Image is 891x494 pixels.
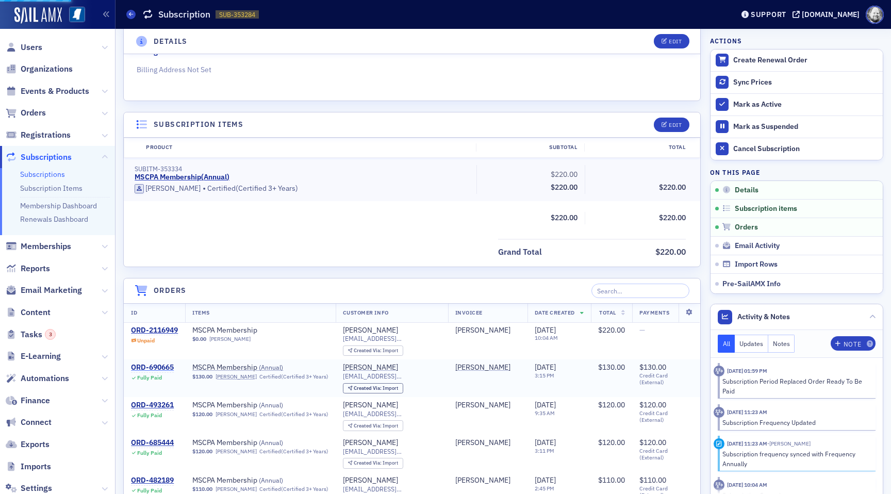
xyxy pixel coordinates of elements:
[535,485,554,492] time: 2:45 PM
[216,486,257,492] a: [PERSON_NAME]
[639,363,666,372] span: $130.00
[21,395,50,406] span: Finance
[551,170,577,179] span: $220.00
[598,325,625,335] span: $220.00
[21,285,82,296] span: Email Marketing
[343,485,441,493] span: [EMAIL_ADDRESS][DOMAIN_NAME]
[154,285,186,296] h4: Orders
[21,417,52,428] span: Connect
[535,334,558,341] time: 10:04 AM
[21,241,71,252] span: Memberships
[259,373,328,380] div: Certified (Certified 3+ Years)
[455,401,510,410] div: [PERSON_NAME]
[21,351,61,362] span: E-Learning
[735,241,780,251] span: Email Activity
[131,438,174,448] div: ORD-685444
[733,122,878,131] div: Mark as Suspended
[733,144,878,154] div: Cancel Subscription
[535,400,556,409] span: [DATE]
[476,143,584,152] div: Subtotal
[733,78,878,87] div: Sync Prices
[192,363,322,372] span: MSCPA Membership
[21,483,52,494] span: Settings
[45,329,56,340] div: 3
[831,336,876,351] button: Note
[203,184,206,194] span: •
[455,309,483,316] span: Invoicee
[343,309,389,316] span: Customer Info
[343,335,441,342] span: [EMAIL_ADDRESS][DOMAIN_NAME]
[343,401,398,410] a: [PERSON_NAME]
[343,372,441,380] span: [EMAIL_ADDRESS][DOMAIN_NAME]
[343,438,398,448] a: [PERSON_NAME]
[455,476,510,485] a: [PERSON_NAME]
[131,309,137,316] span: ID
[343,326,398,335] a: [PERSON_NAME]
[259,486,328,492] div: Certified (Certified 3+ Years)
[343,448,441,455] span: [EMAIL_ADDRESS][DOMAIN_NAME]
[354,386,398,391] div: Import
[639,325,645,335] span: —
[69,7,85,23] img: SailAMX
[6,285,82,296] a: Email Marketing
[669,122,682,128] div: Edit
[343,458,403,469] div: Created Via: Import
[354,459,383,466] span: Created Via :
[722,376,868,396] div: Subscription Period Replaced Order Ready To Be Paid
[6,483,52,494] a: Settings
[192,476,322,485] span: MSCPA Membership
[354,385,383,391] span: Created Via :
[192,326,322,335] a: MSCPA Membership
[639,400,666,409] span: $120.00
[455,363,520,372] span: Brenda Perilloux
[711,50,883,71] button: Create Renewal Order
[535,475,556,485] span: [DATE]
[722,449,868,468] div: Subscription frequency synced with Frequency Annually
[21,307,51,318] span: Content
[192,411,212,418] span: $120.00
[498,246,542,258] div: Grand Total
[455,363,510,372] a: [PERSON_NAME]
[535,363,556,372] span: [DATE]
[735,186,758,195] span: Details
[192,401,322,410] a: MSCPA Membership (Annual)
[20,170,65,179] a: Subscriptions
[6,107,46,119] a: Orders
[20,201,97,210] a: Membership Dashboard
[6,152,72,163] a: Subscriptions
[192,373,212,380] span: $130.00
[659,183,686,192] span: $220.00
[343,383,403,394] div: Created Via: Import
[455,326,510,335] a: [PERSON_NAME]
[192,336,206,342] span: $0.00
[259,438,283,447] span: ( Annual )
[722,418,868,427] div: Subscription Frequency Updated
[6,395,50,406] a: Finance
[6,241,71,252] a: Memberships
[711,116,883,138] button: Mark as Suspended
[639,448,693,461] span: Credit Card (External)
[137,450,162,456] div: Fully Paid
[659,213,686,222] span: $220.00
[655,246,686,257] span: $220.00
[722,279,781,288] span: Pre-SailAMX Info
[727,440,767,447] time: 9/4/2025 11:23 AM
[131,363,174,372] div: ORD-690665
[20,184,82,193] a: Subscription Items
[714,438,724,449] div: Activity
[639,410,693,423] span: Credit Card (External)
[131,401,174,410] div: ORD-493261
[259,476,283,484] span: ( Annual )
[598,363,625,372] span: $130.00
[6,86,89,97] a: Events & Products
[14,7,62,24] img: SailAMX
[192,309,210,316] span: Items
[498,246,546,258] span: Grand Total
[343,420,403,431] div: Created Via: Import
[767,440,811,447] span: Luke Abell
[131,476,174,485] a: ORD-482189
